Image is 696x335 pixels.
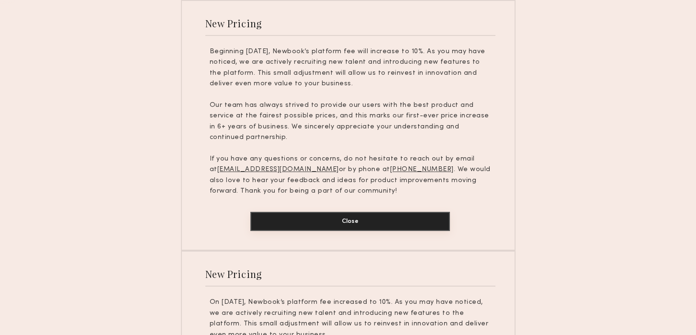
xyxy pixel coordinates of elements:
p: If you have any questions or concerns, do not hesitate to reach out by email at or by phone at . ... [210,154,491,197]
u: [PHONE_NUMBER] [390,166,454,173]
button: Close [250,212,450,231]
p: Beginning [DATE], Newbook’s platform fee will increase to 10%. As you may have noticed, we are ac... [210,46,491,90]
u: [EMAIL_ADDRESS][DOMAIN_NAME] [217,166,339,173]
div: New Pricing [205,17,262,30]
div: New Pricing [205,267,262,280]
p: Our team has always strived to provide our users with the best product and service at the fairest... [210,100,491,143]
